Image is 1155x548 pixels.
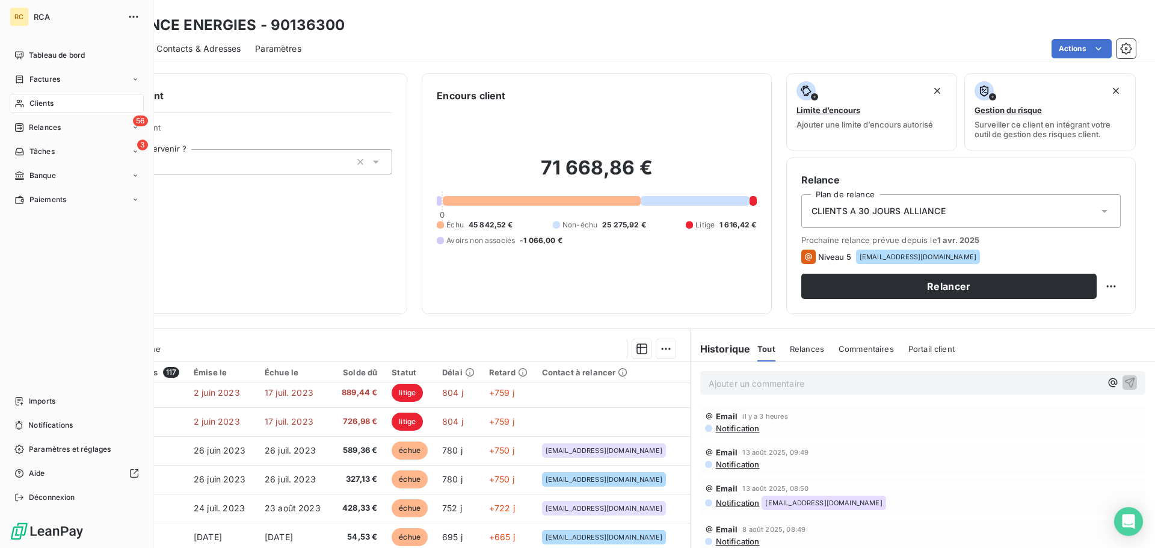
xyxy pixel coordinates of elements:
[801,235,1121,245] span: Prochaine relance prévue depuis le
[194,368,250,377] div: Émise le
[546,534,662,541] span: [EMAIL_ADDRESS][DOMAIN_NAME]
[29,396,55,407] span: Imports
[964,73,1136,150] button: Gestion du risqueSurveiller ce client en intégrant votre outil de gestion des risques client.
[10,440,144,459] a: Paramètres et réglages
[10,70,144,89] a: Factures
[265,387,313,398] span: 17 juil. 2023
[265,532,293,542] span: [DATE]
[10,392,144,411] a: Imports
[442,416,463,426] span: 804 j
[163,367,179,378] span: 117
[29,468,45,479] span: Aide
[437,156,756,192] h2: 71 668,86 €
[716,525,738,534] span: Email
[34,12,120,22] span: RCA
[489,474,514,484] span: +750 j
[392,528,428,546] span: échue
[716,448,738,457] span: Email
[719,220,757,230] span: 1 616,42 €
[442,532,463,542] span: 695 j
[10,142,144,161] a: 3Tâches
[392,368,428,377] div: Statut
[489,532,515,542] span: +665 j
[255,43,301,55] span: Paramètres
[715,423,760,433] span: Notification
[975,105,1042,115] span: Gestion du risque
[10,94,144,113] a: Clients
[442,503,462,513] span: 752 j
[10,190,144,209] a: Paiements
[337,445,378,457] span: 589,36 €
[337,368,378,377] div: Solde dû
[469,220,513,230] span: 45 842,52 €
[29,194,66,205] span: Paiements
[786,73,958,150] button: Limite d’encoursAjouter une limite d’encours autorisé
[29,146,55,157] span: Tâches
[73,88,392,103] h6: Informations client
[546,476,662,483] span: [EMAIL_ADDRESS][DOMAIN_NAME]
[337,502,378,514] span: 428,33 €
[839,344,894,354] span: Commentaires
[765,499,882,506] span: [EMAIL_ADDRESS][DOMAIN_NAME]
[546,447,662,454] span: [EMAIL_ADDRESS][DOMAIN_NAME]
[446,220,464,230] span: Échu
[716,484,738,493] span: Email
[437,88,505,103] h6: Encours client
[489,445,514,455] span: +750 j
[97,123,392,140] span: Propriétés Client
[715,498,760,508] span: Notification
[1114,507,1143,536] div: Open Intercom Messenger
[742,413,787,420] span: il y a 3 heures
[337,531,378,543] span: 54,53 €
[742,485,808,492] span: 13 août 2025, 08:50
[715,460,760,469] span: Notification
[392,442,428,460] span: échue
[489,503,515,513] span: +722 j
[10,522,84,541] img: Logo LeanPay
[337,416,378,428] span: 726,98 €
[137,140,148,150] span: 3
[392,413,423,431] span: litige
[801,274,1097,299] button: Relancer
[29,122,61,133] span: Relances
[796,105,860,115] span: Limite d’encours
[10,464,144,483] a: Aide
[194,474,245,484] span: 26 juin 2023
[562,220,597,230] span: Non-échu
[489,416,514,426] span: +759 j
[975,120,1126,139] span: Surveiller ce client en intégrant votre outil de gestion des risques client.
[546,505,662,512] span: [EMAIL_ADDRESS][DOMAIN_NAME]
[602,220,646,230] span: 25 275,92 €
[337,387,378,399] span: 889,44 €
[818,252,851,262] span: Niveau 5
[265,445,316,455] span: 26 juil. 2023
[265,416,313,426] span: 17 juil. 2023
[695,220,715,230] span: Litige
[392,499,428,517] span: échue
[265,503,321,513] span: 23 août 2023
[10,7,29,26] div: RC
[29,170,56,181] span: Banque
[265,368,322,377] div: Échue le
[337,473,378,485] span: 327,13 €
[489,387,514,398] span: +759 j
[29,444,111,455] span: Paramètres et réglages
[812,205,946,217] span: CLIENTS A 30 JOURS ALLIANCE
[1052,39,1112,58] button: Actions
[29,74,60,85] span: Factures
[446,235,515,246] span: Avoirs non associés
[392,384,423,402] span: litige
[28,420,73,431] span: Notifications
[156,43,241,55] span: Contacts & Adresses
[796,120,933,129] span: Ajouter une limite d’encours autorisé
[29,492,75,503] span: Déconnexion
[440,210,445,220] span: 0
[520,235,562,246] span: -1 066,00 €
[194,445,245,455] span: 26 juin 2023
[29,98,54,109] span: Clients
[194,503,245,513] span: 24 juil. 2023
[716,411,738,421] span: Email
[790,344,824,354] span: Relances
[757,344,775,354] span: Tout
[194,387,240,398] span: 2 juin 2023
